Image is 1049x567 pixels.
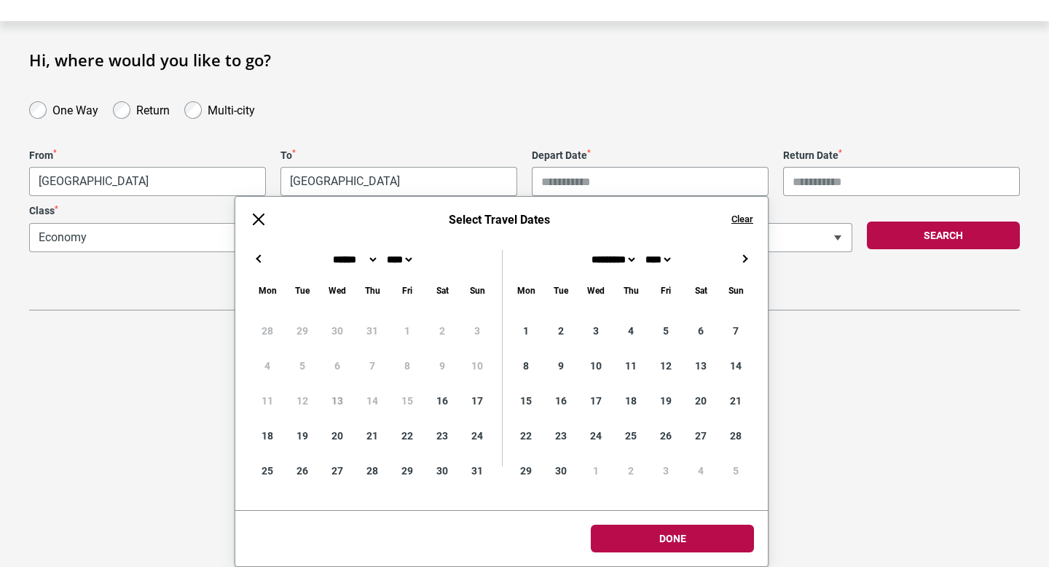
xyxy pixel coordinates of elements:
div: 17 [578,383,613,418]
div: 2 [613,453,648,488]
span: Kota-Kinabalu, Malaysia [281,168,516,195]
div: 26 [648,418,683,453]
div: 20 [683,383,718,418]
button: ← [250,250,267,267]
button: Done [591,525,754,552]
div: 17 [460,383,495,418]
div: 21 [718,383,753,418]
div: 24 [460,418,495,453]
div: 26 [285,453,320,488]
div: 5 [718,453,753,488]
label: From [29,149,266,162]
label: Depart Date [532,149,769,162]
div: 25 [613,418,648,453]
span: Economy [30,224,433,251]
button: Clear [731,213,753,226]
div: 20 [320,418,355,453]
label: To [280,149,517,162]
div: 27 [320,453,355,488]
h1: Hi, where would you like to go? [29,50,1020,69]
div: 22 [390,418,425,453]
div: Friday [648,282,683,299]
span: Melbourne, Australia [29,167,266,196]
div: 30 [425,453,460,488]
div: 1 [508,313,543,348]
div: Tuesday [285,282,320,299]
label: Return [136,100,170,117]
div: 1 [578,453,613,488]
div: Monday [508,282,543,299]
div: 9 [543,348,578,383]
div: Wednesday [578,282,613,299]
div: 28 [355,453,390,488]
div: 18 [613,383,648,418]
h6: Select Travel Dates [282,213,717,227]
div: 27 [683,418,718,453]
label: Return Date [783,149,1020,162]
div: 23 [543,418,578,453]
button: Search [867,222,1020,249]
div: 24 [578,418,613,453]
div: 25 [250,453,285,488]
span: Kota-Kinabalu, Malaysia [280,167,517,196]
div: 16 [543,383,578,418]
div: Monday [250,282,285,299]
div: Thursday [355,282,390,299]
div: Wednesday [320,282,355,299]
div: 31 [460,453,495,488]
div: 12 [648,348,683,383]
div: 3 [578,313,613,348]
label: Class [29,205,433,217]
div: 29 [508,453,543,488]
div: 30 [543,453,578,488]
div: Thursday [613,282,648,299]
div: 21 [355,418,390,453]
div: 6 [683,313,718,348]
div: 2 [543,313,578,348]
div: 18 [250,418,285,453]
div: Saturday [683,282,718,299]
div: 10 [578,348,613,383]
div: 29 [390,453,425,488]
div: 15 [508,383,543,418]
div: 16 [425,383,460,418]
div: Friday [390,282,425,299]
div: 13 [683,348,718,383]
div: Tuesday [543,282,578,299]
div: Saturday [425,282,460,299]
div: 7 [718,313,753,348]
span: Economy [29,223,433,252]
div: 19 [285,418,320,453]
label: Multi-city [208,100,255,117]
div: Sunday [718,282,753,299]
div: 22 [508,418,543,453]
div: 3 [648,453,683,488]
div: 23 [425,418,460,453]
div: Sunday [460,282,495,299]
div: 4 [613,313,648,348]
div: 14 [718,348,753,383]
span: Melbourne, Australia [30,168,265,195]
div: 5 [648,313,683,348]
button: → [736,250,753,267]
div: 8 [508,348,543,383]
div: 28 [718,418,753,453]
div: 11 [613,348,648,383]
div: 19 [648,383,683,418]
div: 4 [683,453,718,488]
label: One Way [52,100,98,117]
